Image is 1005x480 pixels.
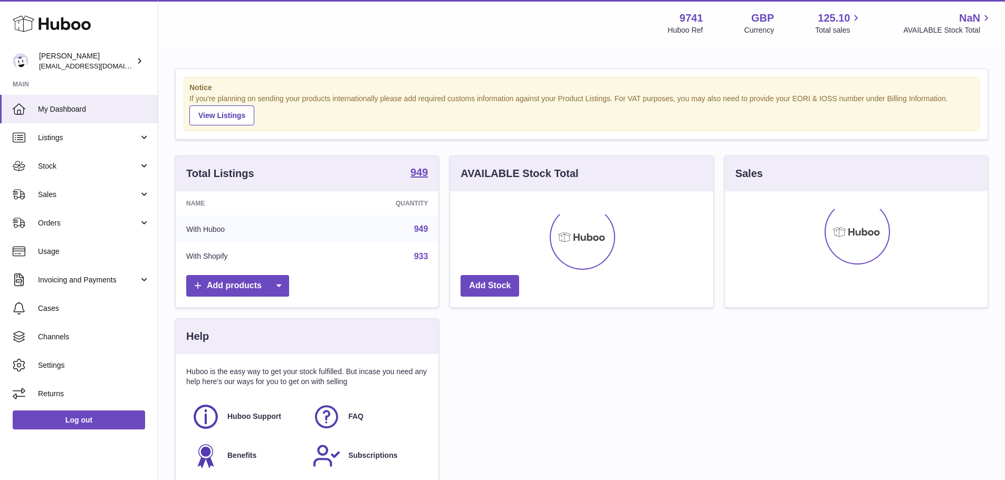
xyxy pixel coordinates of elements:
strong: GBP [751,11,774,25]
span: Returns [38,389,150,399]
strong: 949 [410,167,428,178]
span: Orders [38,218,139,228]
td: With Huboo [176,215,318,243]
a: FAQ [312,403,423,431]
td: With Shopify [176,243,318,270]
h3: Help [186,329,209,344]
span: Total sales [815,25,862,35]
a: View Listings [189,105,254,125]
h3: AVAILABLE Stock Total [461,166,578,181]
h3: Total Listings [186,166,254,181]
span: Settings [38,360,150,370]
div: Currency [744,25,774,35]
a: 933 [414,252,428,261]
span: Huboo Support [227,412,281,422]
a: 949 [410,167,428,180]
span: Cases [38,303,150,314]
span: Invoicing and Payments [38,275,139,285]
span: Subscriptions [348,450,397,461]
a: Subscriptions [312,442,423,470]
a: Huboo Support [192,403,302,431]
p: Huboo is the easy way to get your stock fulfilled. But incase you need any help here's our ways f... [186,367,428,387]
span: [EMAIL_ADDRESS][DOMAIN_NAME] [39,62,155,70]
span: Channels [38,332,150,342]
span: Listings [38,133,139,143]
span: 125.10 [818,11,850,25]
strong: Notice [189,83,974,93]
th: Name [176,191,318,215]
span: Benefits [227,450,256,461]
div: If you're planning on sending your products internationally please add required customs informati... [189,94,974,125]
a: Benefits [192,442,302,470]
span: FAQ [348,412,363,422]
img: internalAdmin-9741@internal.huboo.com [13,53,28,69]
h3: Sales [735,166,763,181]
a: 125.10 Total sales [815,11,862,35]
span: NaN [959,11,980,25]
a: 949 [414,224,428,233]
th: Quantity [318,191,439,215]
a: Add products [186,275,289,297]
div: Huboo Ref [668,25,703,35]
div: [PERSON_NAME] [39,51,134,71]
strong: 9741 [679,11,703,25]
span: My Dashboard [38,104,150,114]
span: AVAILABLE Stock Total [903,25,992,35]
a: NaN AVAILABLE Stock Total [903,11,992,35]
span: Sales [38,190,139,200]
span: Usage [38,247,150,257]
a: Log out [13,410,145,429]
a: Add Stock [461,275,519,297]
span: Stock [38,161,139,171]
